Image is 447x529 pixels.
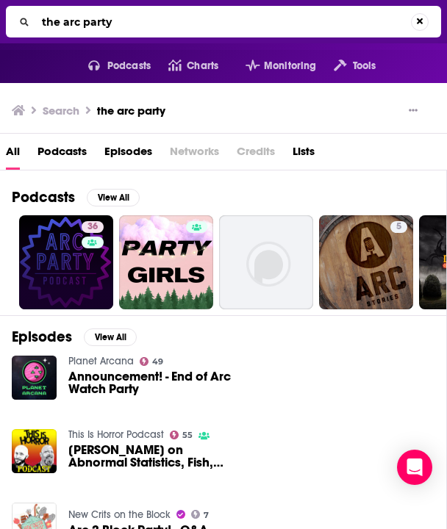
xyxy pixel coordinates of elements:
[97,104,165,118] h3: the arc party
[319,215,413,309] a: 5
[151,54,218,78] a: Charts
[68,444,236,469] a: Max Booth III on Abnormal Statistics, Fish, and Live Readings (with Robb Olson, The ARC Party)
[68,370,236,395] a: Announcement! - End of Arc Watch Party
[152,359,163,365] span: 49
[237,140,275,170] span: Credits
[12,328,72,346] h2: Episodes
[316,54,376,78] button: open menu
[12,328,137,346] a: EpisodesView All
[68,444,236,469] span: [PERSON_NAME] on Abnormal Statistics, Fish, and Live Readings (with [PERSON_NAME], The ARC Party)
[170,431,193,439] a: 55
[71,54,151,78] button: open menu
[187,56,218,76] span: Charts
[84,328,137,346] button: View All
[390,221,407,233] a: 5
[12,188,140,206] a: PodcastsView All
[43,104,79,118] h3: Search
[36,10,411,34] input: Search...
[107,56,151,76] span: Podcasts
[396,220,401,234] span: 5
[68,428,164,441] a: This Is Horror Podcast
[264,56,316,76] span: Monitoring
[87,189,140,206] button: View All
[12,356,57,400] img: Announcement! - End of Arc Watch Party
[12,188,75,206] h2: Podcasts
[403,104,423,118] button: Show More Button
[68,508,171,521] a: New Crits on the Block
[397,450,432,485] div: Open Intercom Messenger
[191,510,210,519] a: 7
[82,221,104,233] a: 36
[182,432,193,439] span: 55
[12,429,57,474] img: Max Booth III on Abnormal Statistics, Fish, and Live Readings (with Robb Olson, The ARC Party)
[87,220,98,234] span: 36
[68,355,134,367] a: Planet Arcana
[170,140,219,170] span: Networks
[353,56,376,76] span: Tools
[6,6,441,37] div: Search...
[19,215,113,309] a: 36
[228,54,317,78] button: open menu
[37,140,87,170] a: Podcasts
[204,512,209,519] span: 7
[293,140,315,170] a: Lists
[6,140,20,170] a: All
[104,140,152,170] a: Episodes
[140,357,164,366] a: 49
